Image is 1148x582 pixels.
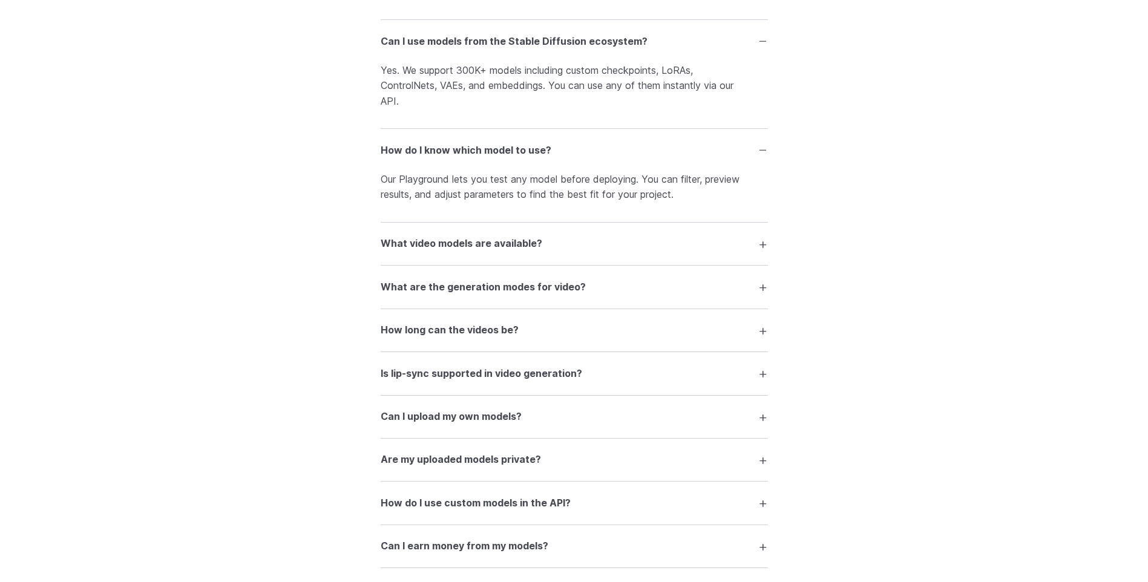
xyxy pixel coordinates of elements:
h3: Can I earn money from my models? [381,538,548,554]
summary: How long can the videos be? [381,319,768,342]
summary: How do I know which model to use? [381,139,768,162]
h3: What are the generation modes for video? [381,280,586,295]
summary: How do I use custom models in the API? [381,491,768,514]
h3: How long can the videos be? [381,322,519,338]
h3: Can I use models from the Stable Diffusion ecosystem? [381,34,648,50]
summary: What video models are available? [381,232,768,255]
p: Yes. We support 300K+ models including custom checkpoints, LoRAs, ControlNets, VAEs, and embeddin... [381,63,768,110]
summary: Can I use models from the Stable Diffusion ecosystem? [381,30,768,53]
summary: What are the generation modes for video? [381,275,768,298]
p: Our Playground lets you test any model before deploying. You can filter, preview results, and adj... [381,172,768,203]
h3: Is lip-sync supported in video generation? [381,366,582,382]
h3: How do I know which model to use? [381,143,551,159]
h3: How do I use custom models in the API? [381,495,571,511]
h3: Are my uploaded models private? [381,452,541,468]
summary: Is lip-sync supported in video generation? [381,362,768,385]
summary: Can I earn money from my models? [381,535,768,558]
summary: Can I upload my own models? [381,405,768,428]
h3: Can I upload my own models? [381,409,522,425]
h3: What video models are available? [381,236,542,252]
summary: Are my uploaded models private? [381,448,768,471]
